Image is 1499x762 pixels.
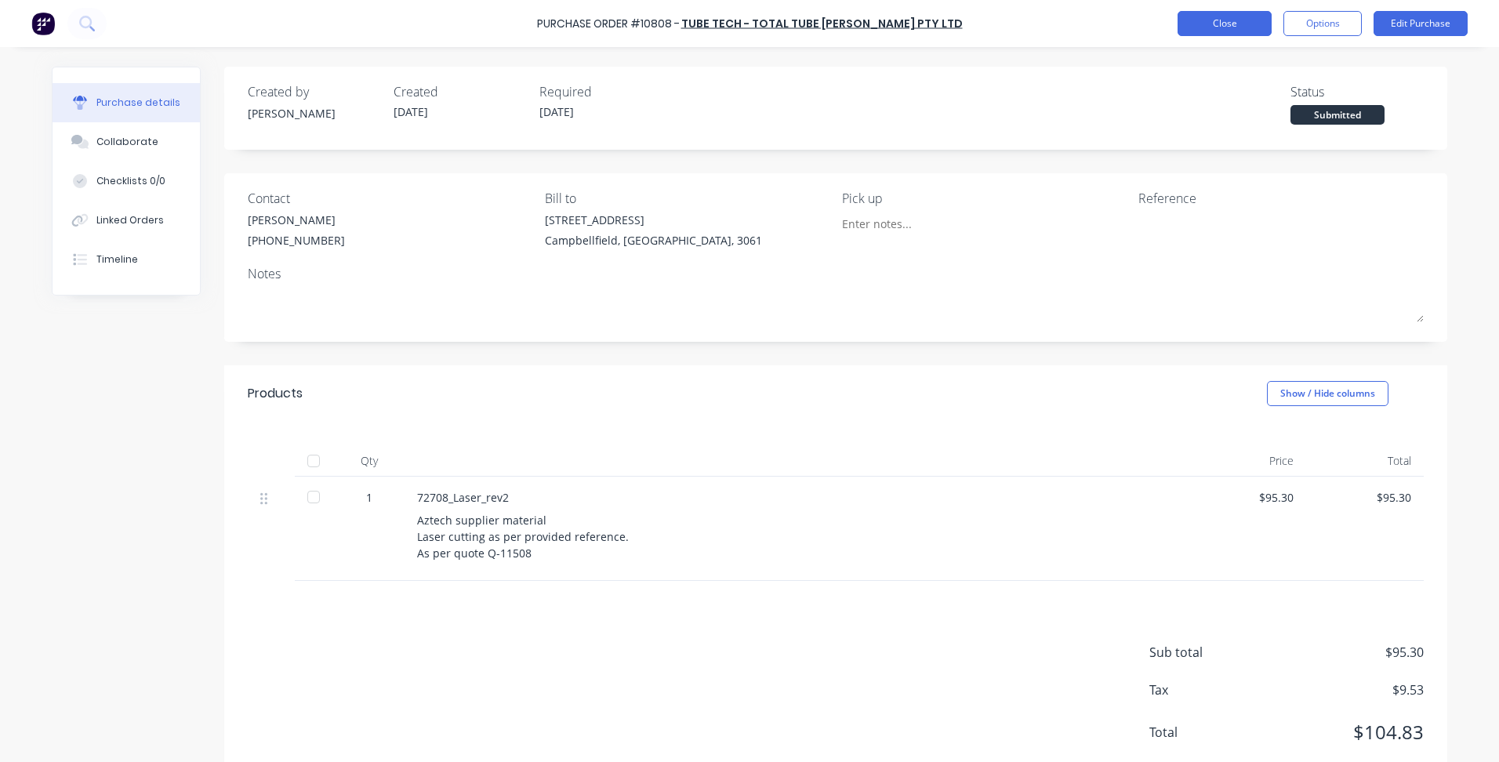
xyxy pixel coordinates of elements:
[53,83,200,122] button: Purchase details
[1149,643,1267,662] span: Sub total
[334,445,405,477] div: Qty
[842,212,985,235] input: Enter notes...
[96,213,164,227] div: Linked Orders
[545,232,762,249] div: Campbellfield, [GEOGRAPHIC_DATA], 3061
[1189,445,1306,477] div: Price
[53,240,200,279] button: Timeline
[1306,445,1424,477] div: Total
[842,189,1127,208] div: Pick up
[1267,643,1424,662] span: $95.30
[1267,381,1388,406] button: Show / Hide columns
[417,489,1176,506] div: 72708_Laser_rev2
[1267,680,1424,699] span: $9.53
[53,201,200,240] button: Linked Orders
[96,96,180,110] div: Purchase details
[1283,11,1362,36] button: Options
[545,212,762,228] div: [STREET_ADDRESS]
[545,189,830,208] div: Bill to
[53,161,200,201] button: Checklists 0/0
[1267,718,1424,746] span: $104.83
[1178,11,1272,36] button: Close
[31,12,55,35] img: Factory
[1290,82,1424,101] div: Status
[248,264,1424,283] div: Notes
[1374,11,1468,36] button: Edit Purchase
[417,512,1176,561] div: Aztech supplier material Laser cutting as per provided reference. As per quote Q-11508
[248,82,381,101] div: Created by
[248,212,345,228] div: [PERSON_NAME]
[537,16,680,32] div: Purchase Order #10808 -
[96,252,138,267] div: Timeline
[539,82,673,101] div: Required
[681,16,963,31] a: Tube Tech - Total Tube [PERSON_NAME] Pty Ltd
[1201,489,1294,506] div: $95.30
[1319,489,1411,506] div: $95.30
[53,122,200,161] button: Collaborate
[394,82,527,101] div: Created
[248,189,533,208] div: Contact
[1149,723,1267,742] span: Total
[96,174,165,188] div: Checklists 0/0
[347,489,392,506] div: 1
[248,232,345,249] div: [PHONE_NUMBER]
[1138,189,1424,208] div: Reference
[1290,105,1385,125] div: Submitted
[1149,680,1267,699] span: Tax
[248,384,303,403] div: Products
[248,105,381,122] div: [PERSON_NAME]
[96,135,158,149] div: Collaborate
